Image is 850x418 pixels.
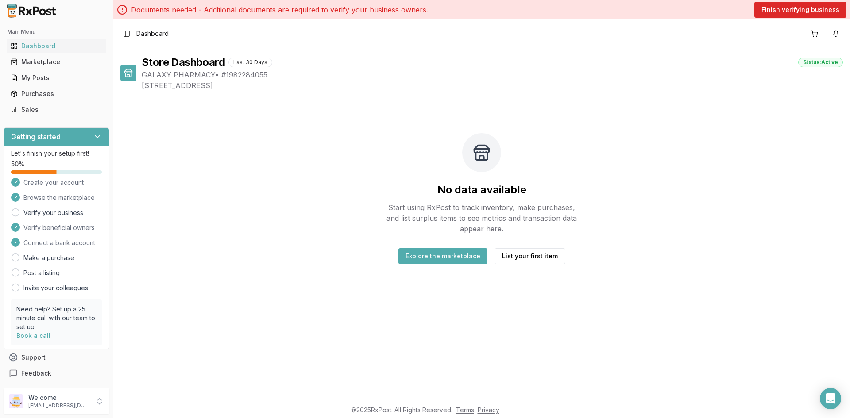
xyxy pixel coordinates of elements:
[28,393,90,402] p: Welcome
[142,55,225,69] h1: Store Dashboard
[4,71,109,85] button: My Posts
[11,149,102,158] p: Let's finish your setup first!
[23,268,60,277] a: Post a listing
[456,406,474,414] a: Terms
[11,105,102,114] div: Sales
[754,2,846,18] button: Finish verifying business
[4,87,109,101] button: Purchases
[136,29,169,38] nav: breadcrumb
[11,42,102,50] div: Dashboard
[398,248,487,264] button: Explore the marketplace
[7,102,106,118] a: Sales
[7,28,106,35] h2: Main Menu
[23,253,74,262] a: Make a purchase
[23,223,95,232] span: Verify beneficial owners
[11,89,102,98] div: Purchases
[4,4,60,18] img: RxPost Logo
[820,388,841,409] div: Open Intercom Messenger
[142,69,843,80] span: GALAXY PHARMACY • # 1982284055
[7,38,106,54] a: Dashboard
[7,70,106,86] a: My Posts
[4,365,109,381] button: Feedback
[4,39,109,53] button: Dashboard
[16,305,97,331] p: Need help? Set up a 25 minute call with our team to set up.
[142,80,843,91] span: [STREET_ADDRESS]
[798,58,843,67] div: Status: Active
[11,73,102,82] div: My Posts
[4,55,109,69] button: Marketplace
[131,4,428,15] p: Documents needed - Additional documents are required to verify your business owners.
[437,183,526,197] h2: No data available
[382,202,581,234] p: Start using RxPost to track inventory, make purchases, and list surplus items to see metrics and ...
[23,208,83,217] a: Verify your business
[4,103,109,117] button: Sales
[7,86,106,102] a: Purchases
[136,29,169,38] span: Dashboard
[16,332,50,339] a: Book a call
[11,131,61,142] h3: Getting started
[23,193,95,202] span: Browse the marketplace
[11,160,24,169] span: 50 %
[23,178,84,187] span: Create your account
[228,58,272,67] div: Last 30 Days
[495,248,565,264] button: List your first item
[4,349,109,365] button: Support
[28,402,90,409] p: [EMAIL_ADDRESS][DOMAIN_NAME]
[23,238,95,247] span: Connect a bank account
[7,54,106,70] a: Marketplace
[11,58,102,66] div: Marketplace
[23,284,88,292] a: Invite your colleagues
[21,369,51,378] span: Feedback
[478,406,499,414] a: Privacy
[9,394,23,408] img: User avatar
